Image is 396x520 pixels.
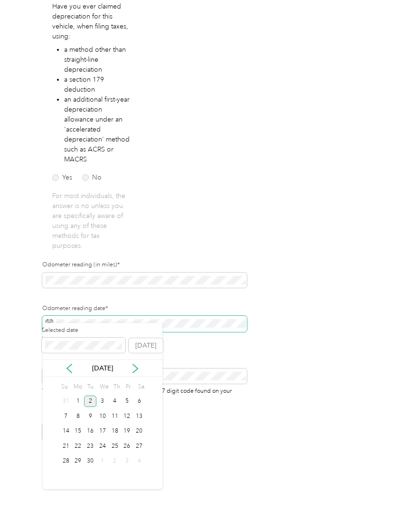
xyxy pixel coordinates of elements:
div: 24 [96,440,109,452]
div: 4 [109,396,121,407]
p: Have you ever claimed depreciation for this vehicle, when filing taxes, using: [52,1,131,41]
div: Mo [72,380,83,394]
li: an additional first-year depreciation allowance under an 'accelerated depreciation' method such a... [64,95,131,164]
label: Selected date [42,326,125,335]
div: Th [112,380,121,394]
iframe: Everlance-gr Chat Button Frame [343,467,396,520]
div: 22 [72,440,85,452]
li: a method other than straight-line depreciation [64,45,131,75]
div: 18 [109,425,121,437]
div: 26 [121,440,133,452]
div: 21 [60,440,72,452]
div: 2 [84,396,96,407]
div: 29 [72,455,85,467]
div: 4 [133,455,145,467]
div: Fr [124,380,133,394]
div: 30 [84,455,96,467]
div: We [98,380,109,394]
div: 2 [109,455,121,467]
div: 1 [96,455,109,467]
div: 25 [109,440,121,452]
div: 1 [72,396,85,407]
div: 20 [133,425,145,437]
div: 9 [84,410,96,422]
div: 31 [60,396,72,407]
div: 28 [60,455,72,467]
div: Tu [85,380,94,394]
div: Su [60,380,69,394]
div: 19 [121,425,133,437]
div: 23 [84,440,96,452]
div: 7 [60,410,72,422]
li: a section 179 deduction [64,75,131,95]
p: [DATE] [83,363,123,373]
button: [DATE] [129,338,163,353]
div: Sa [136,380,145,394]
div: 3 [96,396,109,407]
div: 13 [133,410,145,422]
div: 27 [133,440,145,452]
div: 17 [96,425,109,437]
div: 10 [96,410,109,422]
div: 15 [72,425,85,437]
div: 8 [72,410,85,422]
div: 5 [121,396,133,407]
label: Odometer reading (in miles)* [42,261,247,269]
div: 14 [60,425,72,437]
p: For most individuals, the answer is no unless you are specifically aware of using any of these me... [52,191,131,251]
div: 16 [84,425,96,437]
div: 12 [121,410,133,422]
div: 11 [109,410,121,422]
label: Odometer reading date* [42,304,247,313]
div: 6 [133,396,145,407]
label: No [82,174,102,181]
label: Yes [52,174,72,181]
div: 3 [121,455,133,467]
